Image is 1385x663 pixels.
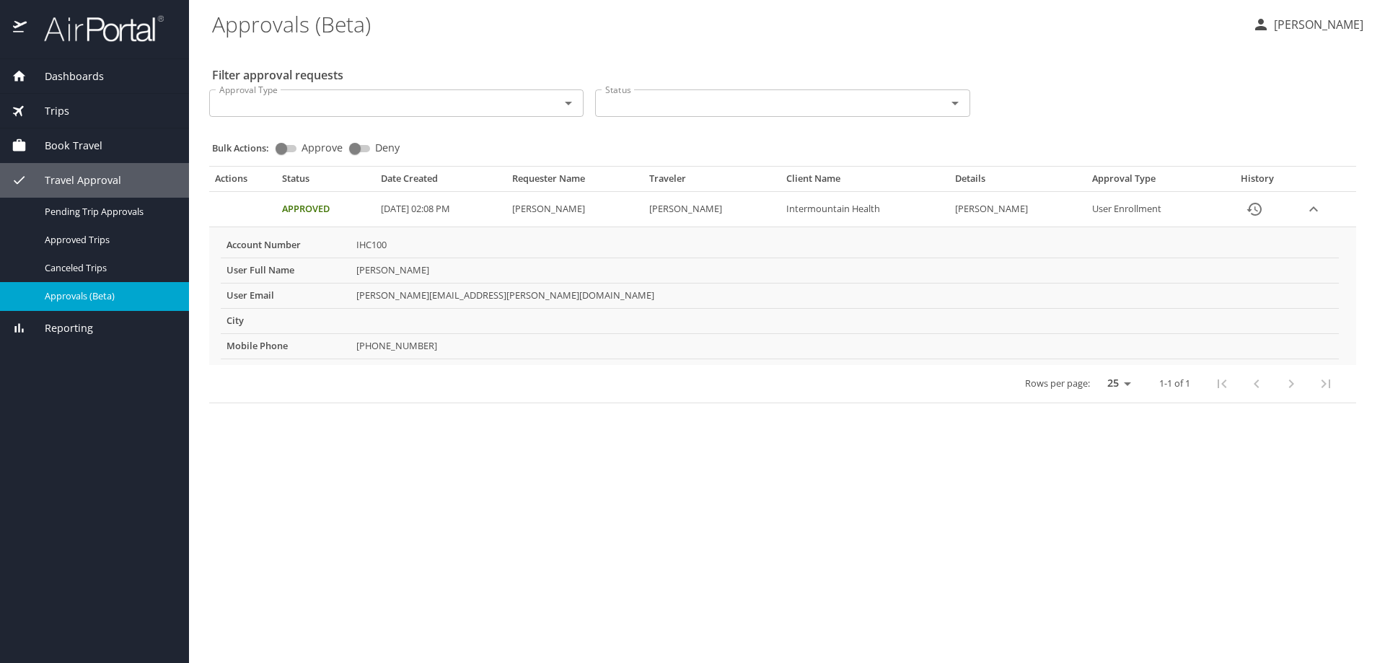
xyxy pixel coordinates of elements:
p: 1-1 of 1 [1159,379,1190,388]
span: Trips [27,103,69,119]
button: History [1237,192,1272,227]
td: User Enrollment [1086,192,1218,227]
th: Requester Name [506,172,643,191]
button: Open [945,93,965,113]
td: Approved [276,192,375,227]
p: Bulk Actions: [212,141,281,154]
button: [PERSON_NAME] [1246,12,1369,38]
span: Canceled Trips [45,261,172,275]
button: expand row [1303,198,1324,220]
td: Intermountain Health [781,192,949,227]
span: Approvals (Beta) [45,289,172,303]
th: Status [276,172,375,191]
table: Approval table [209,172,1356,403]
span: Travel Approval [27,172,121,188]
td: [PERSON_NAME] [351,258,1339,283]
img: airportal-logo.png [28,14,164,43]
td: [PERSON_NAME][EMAIL_ADDRESS][PERSON_NAME][DOMAIN_NAME] [351,283,1339,308]
th: History [1218,172,1296,191]
td: [PERSON_NAME] [643,192,781,227]
span: Approved Trips [45,233,172,247]
td: IHC100 [351,233,1339,258]
th: Details [949,172,1086,191]
table: More info for approvals [221,233,1339,359]
th: Client Name [781,172,949,191]
td: [DATE] 02:08 PM [375,192,506,227]
button: Open [558,93,579,113]
th: Traveler [643,172,781,191]
span: Deny [375,143,400,153]
p: [PERSON_NAME] [1270,16,1363,33]
td: [PERSON_NAME] [506,192,643,227]
p: Rows per page: [1025,379,1090,388]
td: [PHONE_NUMBER] [351,333,1339,359]
th: Actions [209,172,276,191]
th: City [221,308,351,333]
span: Book Travel [27,138,102,154]
select: rows per page [1096,372,1136,394]
th: Approval Type [1086,172,1218,191]
span: Dashboards [27,69,104,84]
h1: Approvals (Beta) [212,1,1241,46]
th: Mobile Phone [221,333,351,359]
td: [PERSON_NAME] [949,192,1086,227]
span: Approve [302,143,343,153]
span: Reporting [27,320,93,336]
th: Account Number [221,233,351,258]
h2: Filter approval requests [212,63,343,87]
img: icon-airportal.png [13,14,28,43]
th: User Full Name [221,258,351,283]
th: User Email [221,283,351,308]
th: Date Created [375,172,506,191]
span: Pending Trip Approvals [45,205,172,219]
